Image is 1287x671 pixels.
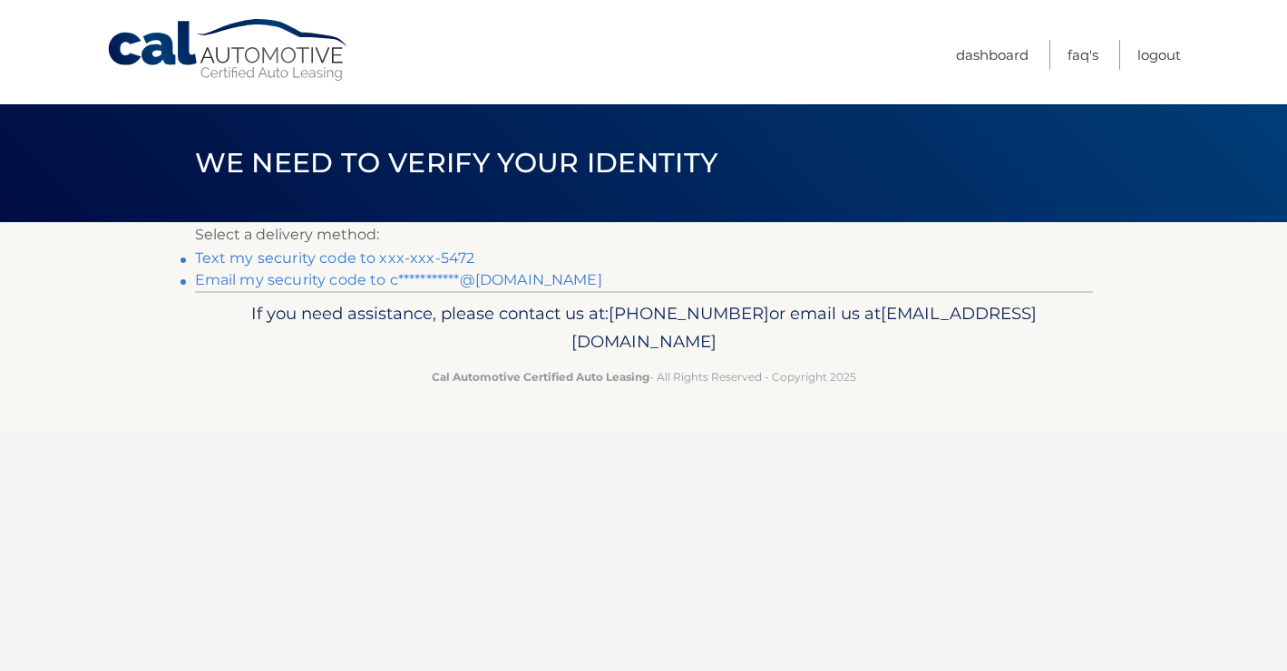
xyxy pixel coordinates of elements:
[609,303,769,324] span: [PHONE_NUMBER]
[1137,40,1181,70] a: Logout
[207,367,1081,386] p: - All Rights Reserved - Copyright 2025
[195,146,718,180] span: We need to verify your identity
[195,249,475,267] a: Text my security code to xxx-xxx-5472
[956,40,1029,70] a: Dashboard
[195,222,1093,248] p: Select a delivery method:
[1068,40,1098,70] a: FAQ's
[432,370,649,384] strong: Cal Automotive Certified Auto Leasing
[106,18,351,83] a: Cal Automotive
[207,299,1081,357] p: If you need assistance, please contact us at: or email us at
